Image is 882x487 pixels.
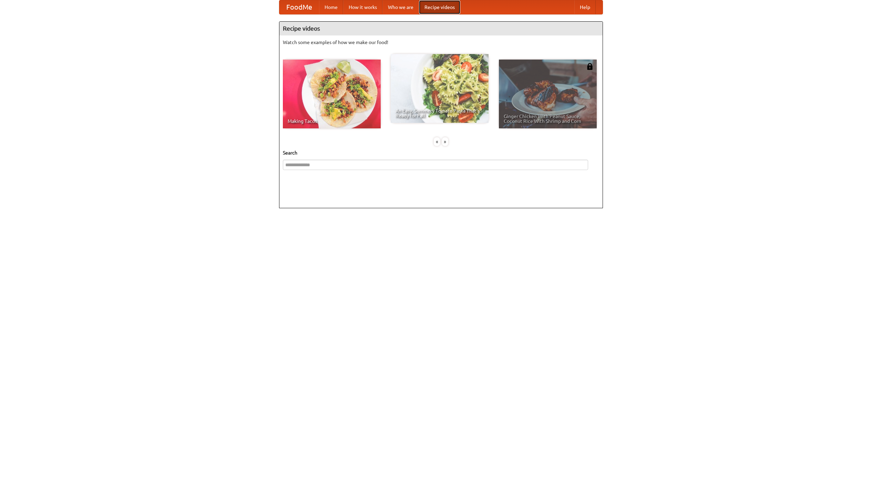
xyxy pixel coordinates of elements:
a: An Easy, Summery Tomato Pasta That's Ready for Fall [391,54,489,123]
a: Who we are [382,0,419,14]
h4: Recipe videos [279,22,603,35]
p: Watch some examples of how we make our food! [283,39,599,46]
div: » [442,137,448,146]
a: Recipe videos [419,0,460,14]
img: 483408.png [586,63,593,70]
span: Making Tacos [288,119,376,124]
a: How it works [343,0,382,14]
a: Making Tacos [283,60,381,128]
div: « [434,137,440,146]
a: Help [574,0,596,14]
span: An Easy, Summery Tomato Pasta That's Ready for Fall [396,108,484,118]
a: Home [319,0,343,14]
a: FoodMe [279,0,319,14]
h5: Search [283,149,599,156]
